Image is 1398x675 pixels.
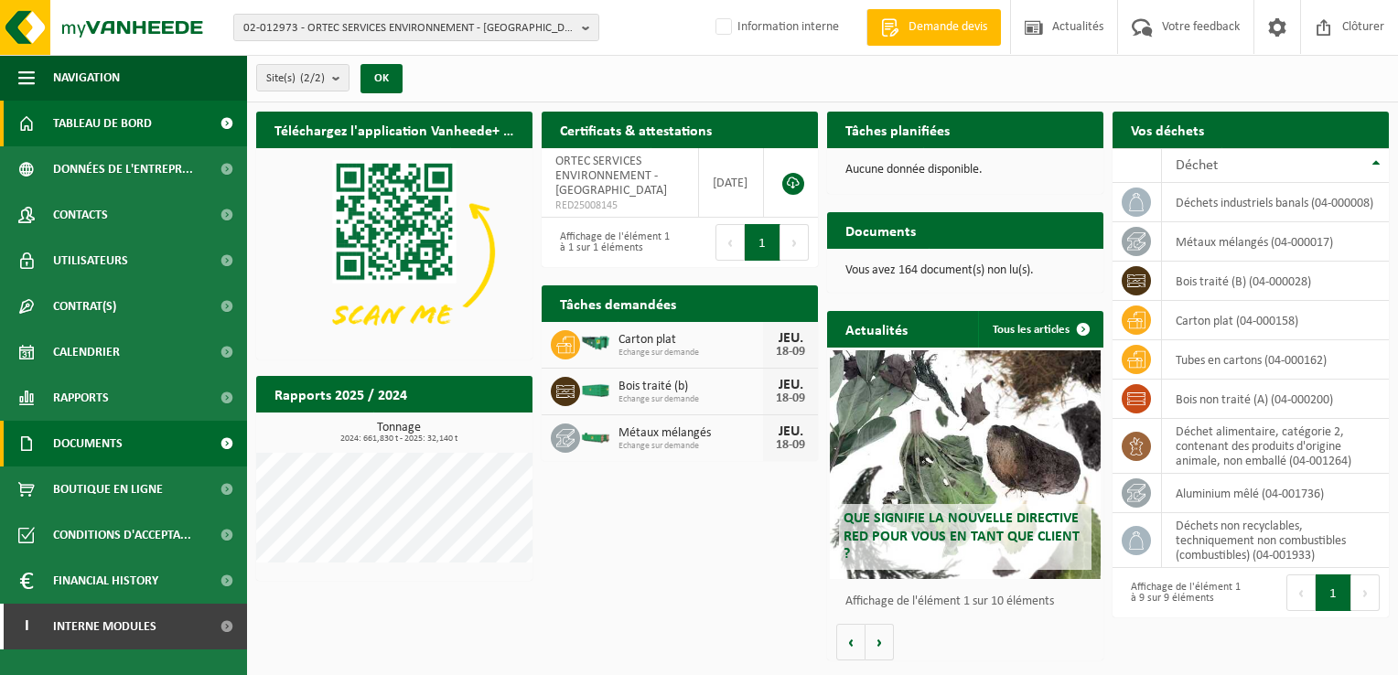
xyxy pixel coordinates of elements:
span: Contacts [53,192,108,238]
span: Demande devis [904,18,992,37]
span: Contrat(s) [53,284,116,329]
span: Boutique en ligne [53,466,163,512]
span: Déchet [1176,158,1218,173]
span: Echange sur demande [618,394,763,405]
h2: Vos déchets [1113,112,1222,147]
button: Site(s)(2/2) [256,64,349,91]
button: Vorige [836,624,866,660]
span: Rapports [53,375,109,421]
button: Volgende [866,624,894,660]
span: Calendrier [53,329,120,375]
h2: Téléchargez l'application Vanheede+ maintenant! [256,112,532,147]
td: aluminium mêlé (04-001736) [1162,474,1389,513]
button: Previous [1286,574,1316,611]
h2: Documents [827,212,934,248]
img: HK-XC-30-GN-00 [580,381,611,398]
button: 1 [745,224,780,261]
button: 02-012973 - ORTEC SERVICES ENVIRONNEMENT - [GEOGRAPHIC_DATA] [233,14,599,41]
div: JEU. [772,378,809,392]
td: [DATE] [699,148,764,218]
label: Information interne [712,14,839,41]
button: Next [780,224,809,261]
div: 18-09 [772,439,809,452]
span: Données de l'entrepr... [53,146,193,192]
td: déchets non recyclables, techniquement non combustibles (combustibles) (04-001933) [1162,513,1389,568]
h3: Tonnage [265,422,532,444]
button: OK [360,64,403,93]
img: HK-XR-14-GN-00 [580,335,611,351]
h2: Actualités [827,311,926,347]
h2: Rapports 2025 / 2024 [256,376,425,412]
span: Navigation [53,55,120,101]
span: Financial History [53,558,158,604]
td: déchets industriels banals (04-000008) [1162,183,1389,222]
img: HK-XC-10-GN-00 [580,428,611,445]
td: bois traité (B) (04-000028) [1162,262,1389,301]
span: Bois traité (b) [618,380,763,394]
span: Documents [53,421,123,466]
h2: Tâches demandées [542,285,694,321]
div: 18-09 [772,346,809,359]
p: Affichage de l'élément 1 sur 10 éléments [845,595,1094,608]
span: 02-012973 - ORTEC SERVICES ENVIRONNEMENT - [GEOGRAPHIC_DATA] [243,15,575,42]
div: JEU. [772,424,809,439]
span: RED25008145 [555,198,684,213]
span: Interne modules [53,604,156,649]
span: Tableau de bord [53,101,152,146]
span: Que signifie la nouvelle directive RED pour vous en tant que client ? [844,511,1080,561]
span: Métaux mélangés [618,426,763,441]
button: Next [1351,574,1380,611]
button: 1 [1316,574,1351,611]
img: Download de VHEPlus App [256,148,532,356]
td: carton plat (04-000158) [1162,301,1389,340]
div: 18-09 [772,392,809,405]
span: ORTEC SERVICES ENVIRONNEMENT - [GEOGRAPHIC_DATA] [555,155,667,198]
a: Consulter les rapports [373,412,531,448]
p: Aucune donnée disponible. [845,164,1085,177]
span: Echange sur demande [618,441,763,452]
h2: Tâches planifiées [827,112,968,147]
td: métaux mélangés (04-000017) [1162,222,1389,262]
a: Demande devis [866,9,1001,46]
span: Site(s) [266,65,325,92]
a: Que signifie la nouvelle directive RED pour vous en tant que client ? [830,350,1101,579]
button: Previous [715,224,745,261]
span: Utilisateurs [53,238,128,284]
td: déchet alimentaire, catégorie 2, contenant des produits d'origine animale, non emballé (04-001264) [1162,419,1389,474]
span: Echange sur demande [618,348,763,359]
p: Vous avez 164 document(s) non lu(s). [845,264,1085,277]
div: Affichage de l'élément 1 à 9 sur 9 éléments [1122,573,1242,613]
div: JEU. [772,331,809,346]
span: Carton plat [618,333,763,348]
h2: Certificats & attestations [542,112,730,147]
count: (2/2) [300,72,325,84]
div: Affichage de l'élément 1 à 1 sur 1 éléments [551,222,671,262]
a: Tous les articles [978,311,1102,348]
td: tubes en cartons (04-000162) [1162,340,1389,380]
span: Conditions d'accepta... [53,512,191,558]
span: I [18,604,35,649]
td: bois non traité (A) (04-000200) [1162,380,1389,419]
span: 2024: 661,830 t - 2025: 32,140 t [265,434,532,444]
